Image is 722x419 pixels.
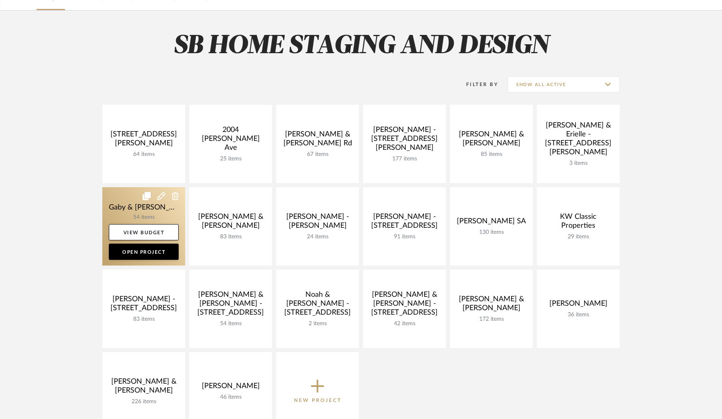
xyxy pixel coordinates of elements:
div: 177 items [370,156,439,162]
div: [PERSON_NAME] & [PERSON_NAME] [456,295,526,316]
div: [PERSON_NAME] & [PERSON_NAME] [456,130,526,151]
h2: SB HOME STAGING AND DESIGN [69,31,653,61]
div: [STREET_ADDRESS][PERSON_NAME] [109,130,179,151]
div: 67 items [283,151,352,158]
div: 130 items [456,229,526,236]
a: View Budget [109,224,179,240]
div: [PERSON_NAME] & Erielle - [STREET_ADDRESS][PERSON_NAME] [543,121,613,160]
div: Noah & [PERSON_NAME] - [STREET_ADDRESS] [283,290,352,320]
div: [PERSON_NAME] - [STREET_ADDRESS] [109,295,179,316]
div: [PERSON_NAME] SA [456,217,526,229]
div: 85 items [456,151,526,158]
div: [PERSON_NAME] - [STREET_ADDRESS] [370,212,439,233]
div: 3 items [543,160,613,167]
div: 36 items [543,311,613,318]
div: 29 items [543,233,613,240]
div: 83 items [109,316,179,323]
div: [PERSON_NAME] & [PERSON_NAME] Rd [283,130,352,151]
div: [PERSON_NAME] & [PERSON_NAME] [109,377,179,398]
div: [PERSON_NAME] & [PERSON_NAME] - [STREET_ADDRESS] [196,290,266,320]
div: [PERSON_NAME] & [PERSON_NAME] [196,212,266,233]
div: [PERSON_NAME] [543,299,613,311]
div: 64 items [109,151,179,158]
div: [PERSON_NAME] & [PERSON_NAME] - [STREET_ADDRESS] [370,290,439,320]
div: 46 items [196,394,266,401]
div: Filter By [456,80,498,89]
div: [PERSON_NAME] [196,382,266,394]
div: 2 items [283,320,352,327]
div: 54 items [196,320,266,327]
div: [PERSON_NAME] - [PERSON_NAME] [283,212,352,233]
a: Open Project [109,244,179,260]
div: 24 items [283,233,352,240]
div: [PERSON_NAME] - [STREET_ADDRESS][PERSON_NAME] [370,125,439,156]
div: KW Classic Properties [543,212,613,233]
div: 172 items [456,316,526,323]
div: 2004 [PERSON_NAME] Ave [196,125,266,156]
p: New Project [294,396,342,404]
div: 91 items [370,233,439,240]
div: 226 items [109,398,179,405]
div: 42 items [370,320,439,327]
div: 83 items [196,233,266,240]
div: 25 items [196,156,266,162]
